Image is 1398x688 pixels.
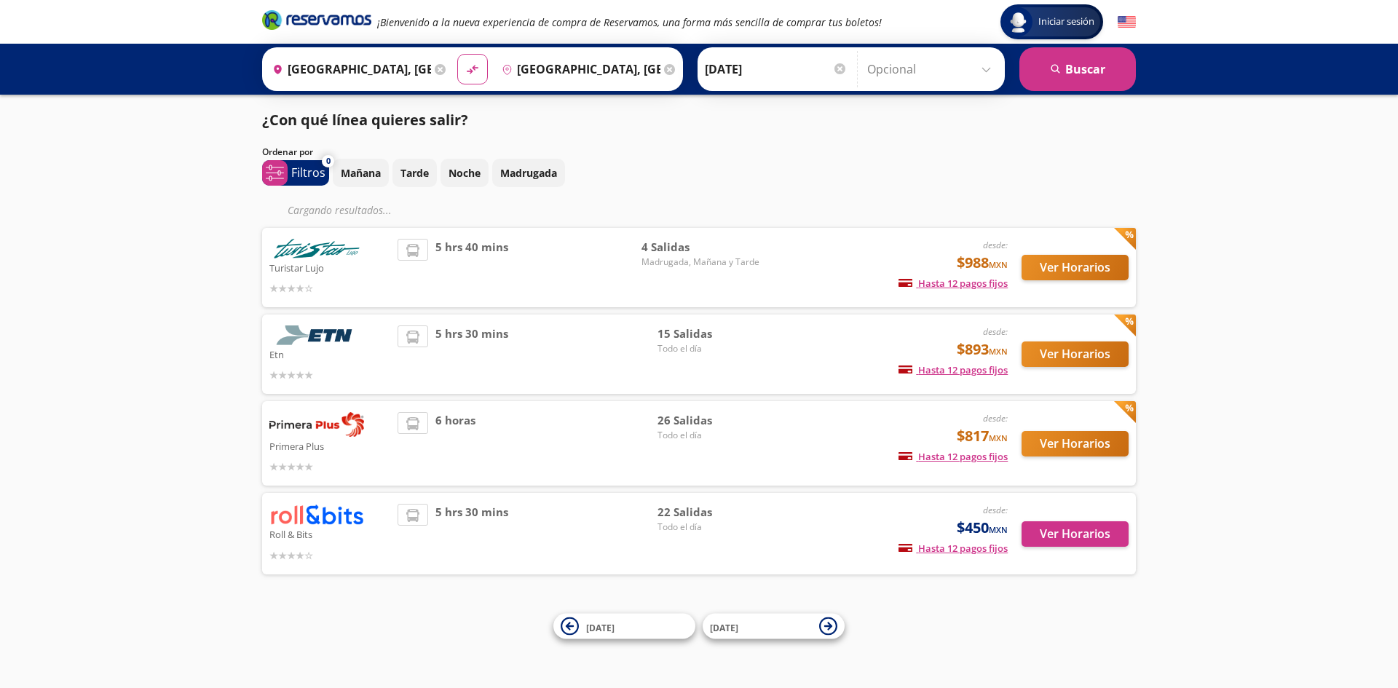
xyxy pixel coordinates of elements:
p: Mañana [341,165,381,181]
p: Primera Plus [269,437,390,454]
span: Hasta 12 pagos fijos [899,363,1008,376]
p: Ordenar por [262,146,313,159]
img: Etn [269,325,364,345]
i: Brand Logo [262,9,371,31]
img: Roll & Bits [269,504,364,525]
span: 5 hrs 30 mins [435,504,508,563]
span: 15 Salidas [657,325,759,342]
small: MXN [989,259,1008,270]
span: $893 [957,339,1008,360]
p: Noche [449,165,481,181]
span: [DATE] [710,621,738,633]
span: Madrugada, Mañana y Tarde [641,256,759,269]
button: Ver Horarios [1022,431,1129,456]
span: Todo el día [657,429,759,442]
button: Madrugada [492,159,565,187]
input: Buscar Destino [496,51,660,87]
button: [DATE] [703,614,845,639]
em: ¡Bienvenido a la nueva experiencia de compra de Reservamos, una forma más sencilla de comprar tus... [377,15,882,29]
small: MXN [989,524,1008,535]
button: Ver Horarios [1022,341,1129,367]
em: desde: [983,412,1008,424]
span: $450 [957,517,1008,539]
p: Tarde [400,165,429,181]
span: 4 Salidas [641,239,759,256]
button: English [1118,13,1136,31]
span: Iniciar sesión [1032,15,1100,29]
span: Hasta 12 pagos fijos [899,277,1008,290]
img: Turistar Lujo [269,239,364,258]
span: Todo el día [657,342,759,355]
p: Madrugada [500,165,557,181]
button: Noche [441,159,489,187]
a: Brand Logo [262,9,371,35]
button: Ver Horarios [1022,255,1129,280]
input: Opcional [867,51,998,87]
p: ¿Con qué línea quieres salir? [262,109,468,131]
p: Filtros [291,164,325,181]
button: Ver Horarios [1022,521,1129,547]
em: desde: [983,325,1008,338]
small: MXN [989,346,1008,357]
span: Hasta 12 pagos fijos [899,450,1008,463]
p: Etn [269,345,390,363]
input: Buscar Origen [266,51,431,87]
span: 6 horas [435,412,475,475]
input: Elegir Fecha [705,51,848,87]
span: 0 [326,155,331,167]
em: desde: [983,504,1008,516]
button: [DATE] [553,614,695,639]
span: [DATE] [586,621,615,633]
span: $988 [957,252,1008,274]
span: Todo el día [657,521,759,534]
span: 5 hrs 40 mins [435,239,508,296]
button: Buscar [1019,47,1136,91]
span: $817 [957,425,1008,447]
p: Turistar Lujo [269,258,390,276]
img: Primera Plus [269,412,364,437]
p: Roll & Bits [269,525,390,542]
small: MXN [989,432,1008,443]
span: Hasta 12 pagos fijos [899,542,1008,555]
em: desde: [983,239,1008,251]
button: Tarde [392,159,437,187]
button: 0Filtros [262,160,329,186]
button: Mañana [333,159,389,187]
span: 26 Salidas [657,412,759,429]
em: Cargando resultados ... [288,203,392,217]
span: 22 Salidas [657,504,759,521]
span: 5 hrs 30 mins [435,325,508,383]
